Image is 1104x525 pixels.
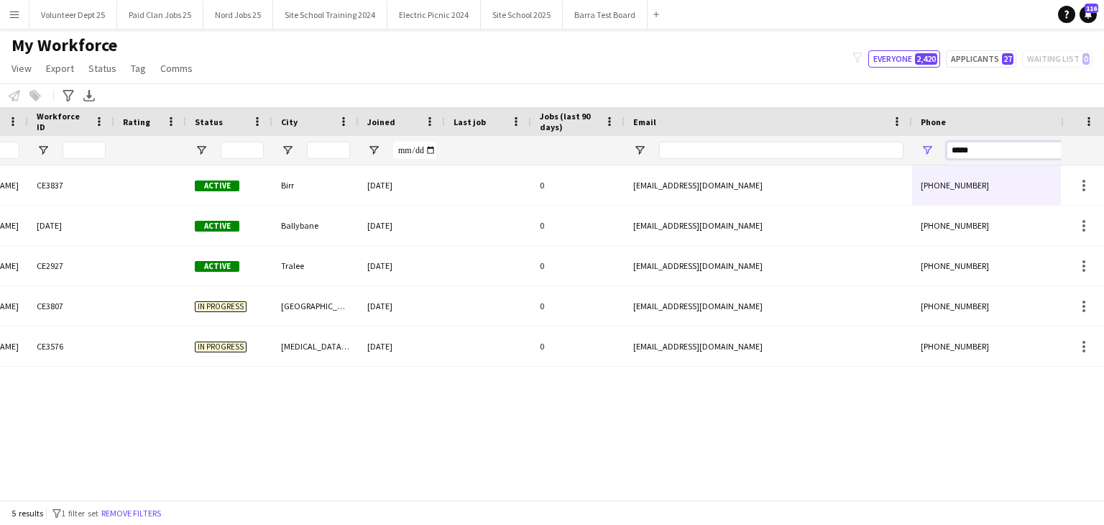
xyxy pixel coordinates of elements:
span: Joined [367,117,395,127]
div: CE2927 [28,246,114,286]
div: 0 [531,165,625,205]
div: [DATE] [359,206,445,245]
div: [DATE] [28,206,114,245]
input: Status Filter Input [221,142,264,159]
div: [PHONE_NUMBER] [912,246,1096,286]
div: [EMAIL_ADDRESS][DOMAIN_NAME] [625,286,912,326]
span: Comms [160,62,193,75]
span: 1 filter set [61,508,98,519]
span: 116 [1085,4,1098,13]
div: 0 [531,246,625,286]
div: [PHONE_NUMBER] [912,206,1096,245]
input: Workforce ID Filter Input [63,142,106,159]
button: Nord Jobs 25 [203,1,273,29]
div: 0 [531,206,625,245]
div: [DATE] [359,246,445,286]
span: Jobs (last 90 days) [540,111,599,132]
input: Phone Filter Input [947,142,1087,159]
button: Site School Training 2024 [273,1,387,29]
div: 0 [531,327,625,366]
div: [DATE] [359,286,445,326]
button: Open Filter Menu [921,144,934,157]
a: Tag [125,59,152,78]
button: Open Filter Menu [367,144,380,157]
span: 2,420 [915,53,937,65]
span: Active [195,261,239,272]
a: 116 [1080,6,1097,23]
input: Joined Filter Input [393,142,436,159]
div: [GEOGRAPHIC_DATA] 22 [272,286,359,326]
span: Tag [131,62,146,75]
span: Last job [454,117,486,127]
div: Birr [272,165,359,205]
a: View [6,59,37,78]
button: Open Filter Menu [281,144,294,157]
span: 27 [1002,53,1013,65]
div: [PHONE_NUMBER] [912,165,1096,205]
span: In progress [195,301,247,312]
button: Remove filters [98,506,164,521]
span: My Workforce [11,35,117,56]
span: Active [195,181,239,191]
button: Site School 2025 [481,1,563,29]
div: [DATE] [359,327,445,366]
div: [MEDICAL_DATA] Malbay [272,327,359,366]
div: [PHONE_NUMBER] [912,286,1096,326]
div: CE3576 [28,327,114,366]
a: Comms [155,59,198,78]
div: CE3807 [28,286,114,326]
div: 0 [531,286,625,326]
span: Rating [123,117,150,127]
button: Electric Picnic 2024 [387,1,481,29]
button: Everyone2,420 [868,50,940,68]
span: Active [195,221,239,232]
div: [EMAIL_ADDRESS][DOMAIN_NAME] [625,206,912,245]
span: City [281,117,298,127]
span: Status [88,62,116,75]
button: Open Filter Menu [195,144,208,157]
div: CE3837 [28,165,114,205]
div: Ballybane [272,206,359,245]
span: Status [195,117,223,127]
div: [PHONE_NUMBER] [912,327,1096,366]
input: Email Filter Input [659,142,903,159]
a: Export [40,59,80,78]
div: [EMAIL_ADDRESS][DOMAIN_NAME] [625,327,912,366]
button: Applicants27 [946,50,1016,68]
span: Email [633,117,656,127]
app-action-btn: Advanced filters [60,87,77,104]
div: [EMAIL_ADDRESS][DOMAIN_NAME] [625,165,912,205]
a: Status [83,59,122,78]
span: Export [46,62,74,75]
div: [EMAIL_ADDRESS][DOMAIN_NAME] [625,246,912,286]
button: Barra Test Board [563,1,648,29]
span: Phone [921,117,946,127]
span: View [11,62,32,75]
button: Paid Clan Jobs 25 [117,1,203,29]
span: In progress [195,342,247,352]
app-action-btn: Export XLSX [80,87,98,104]
span: Workforce ID [37,111,88,132]
button: Open Filter Menu [633,144,646,157]
button: Volunteer Dept 25 [29,1,117,29]
input: City Filter Input [307,142,350,159]
div: Tralee [272,246,359,286]
button: Open Filter Menu [37,144,50,157]
div: [DATE] [359,165,445,205]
